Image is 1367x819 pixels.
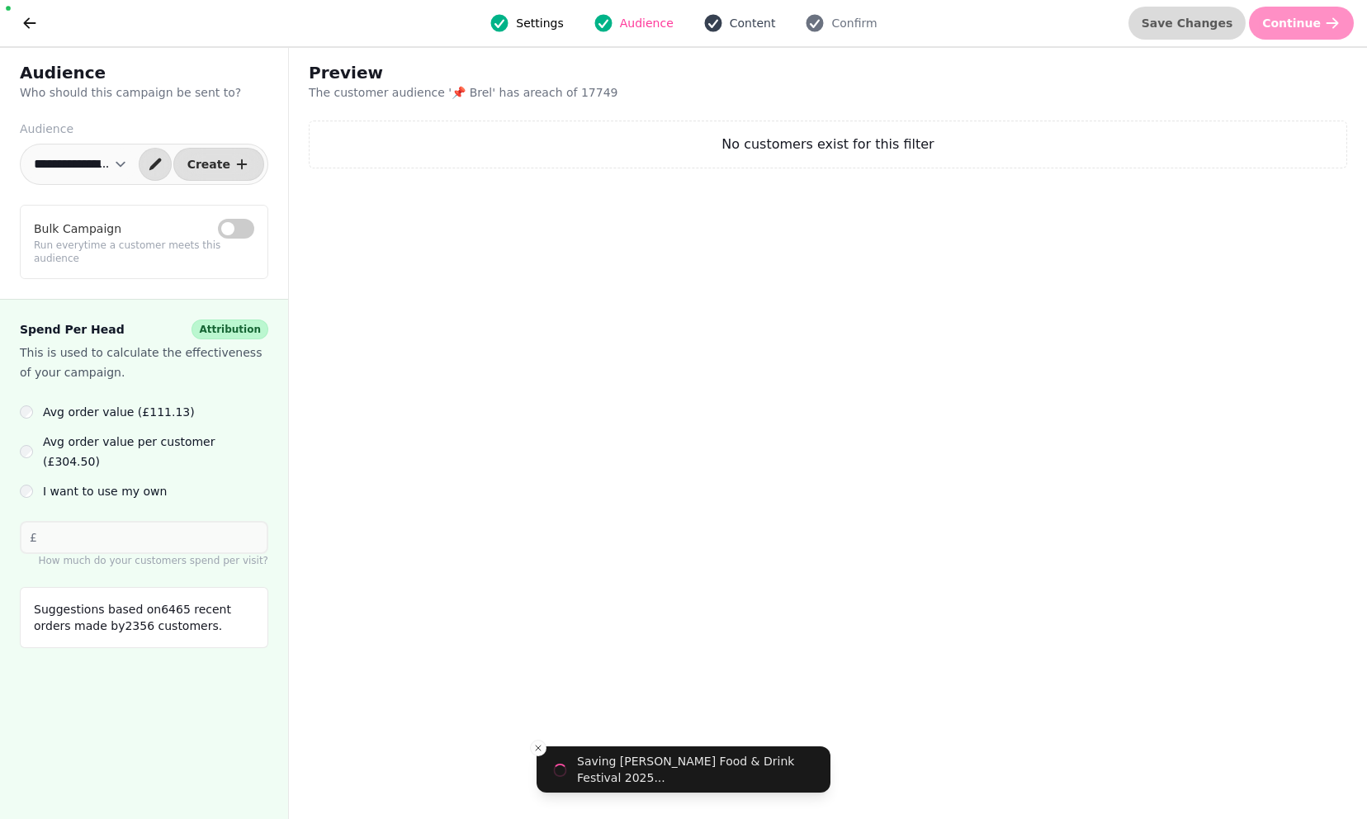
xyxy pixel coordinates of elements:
label: Audience [20,121,268,137]
span: Content [730,15,776,31]
div: Saving [PERSON_NAME] Food & Drink Festival 2025... [577,753,824,786]
p: The customer audience ' 📌 Brel ' has a reach of 17749 [309,84,731,101]
p: How much do your customers spend per visit? [20,554,268,567]
p: Suggestions based on 6465 recent orders made by 2356 customers. [34,601,254,634]
span: Settings [516,15,563,31]
span: Continue [1262,17,1321,29]
label: Avg order value per customer ( £304.50 ) [43,432,268,471]
span: Confirm [831,15,877,31]
span: Spend Per Head [20,320,125,339]
button: Continue [1249,7,1354,40]
p: Run everytime a customer meets this audience [34,239,254,265]
p: Who should this campaign be sent to? [20,84,268,101]
label: Bulk Campaign [34,219,121,239]
p: No customers exist for this filter [721,135,934,154]
h2: Preview [309,61,626,84]
p: This is used to calculate the effectiveness of your campaign. [20,343,268,382]
label: I want to use my own [43,481,167,501]
button: go back [13,7,46,40]
button: Create [173,148,264,181]
h2: Audience [20,61,268,84]
label: Avg order value ( £111.13 ) [43,402,195,422]
button: Close toast [530,740,546,756]
div: Attribution [192,320,268,339]
span: Audience [620,15,674,31]
span: Save Changes [1142,17,1233,29]
button: Save Changes [1128,7,1246,40]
